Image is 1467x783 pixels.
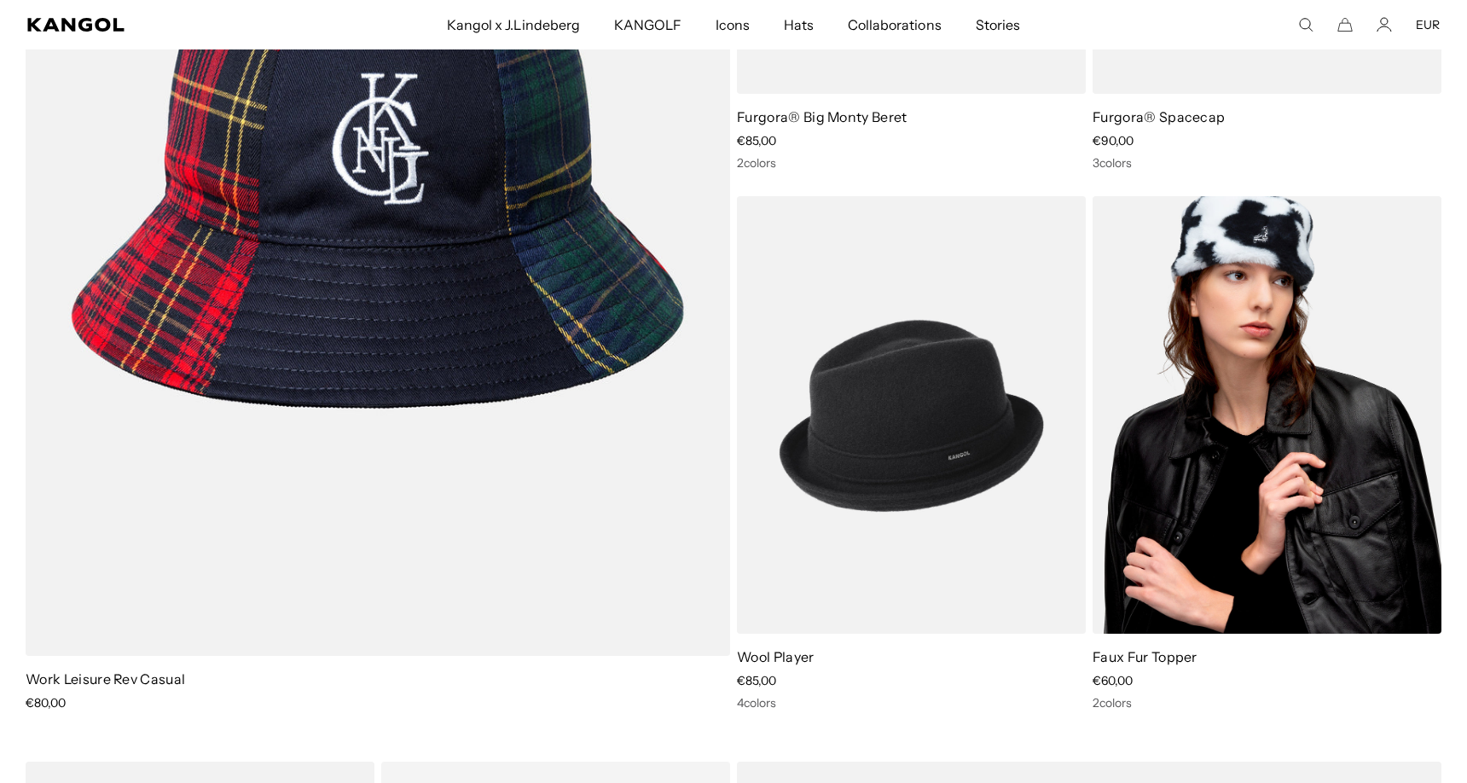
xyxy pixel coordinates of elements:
[27,18,296,32] a: Kangol
[26,670,185,687] a: Work Leisure Rev Casual
[737,673,776,688] span: €85,00
[1093,673,1133,688] span: €60,00
[1093,133,1134,148] span: €90,00
[737,155,1086,171] div: 2 colors
[1093,648,1197,665] a: Faux Fur Topper
[1298,17,1313,32] summary: Search here
[737,133,776,148] span: €85,00
[1337,17,1353,32] button: Cart
[737,648,815,665] a: Wool Player
[737,196,1086,634] img: Wool Player
[1416,17,1440,32] button: EUR
[1377,17,1392,32] a: Account
[1093,108,1225,125] a: Furgora® Spacecap
[1093,196,1441,634] img: Faux Fur Topper
[737,695,1086,710] div: 4 colors
[26,695,66,710] span: €80,00
[1093,155,1441,171] div: 3 colors
[737,108,907,125] a: Furgora® Big Monty Beret
[1093,695,1441,710] div: 2 colors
